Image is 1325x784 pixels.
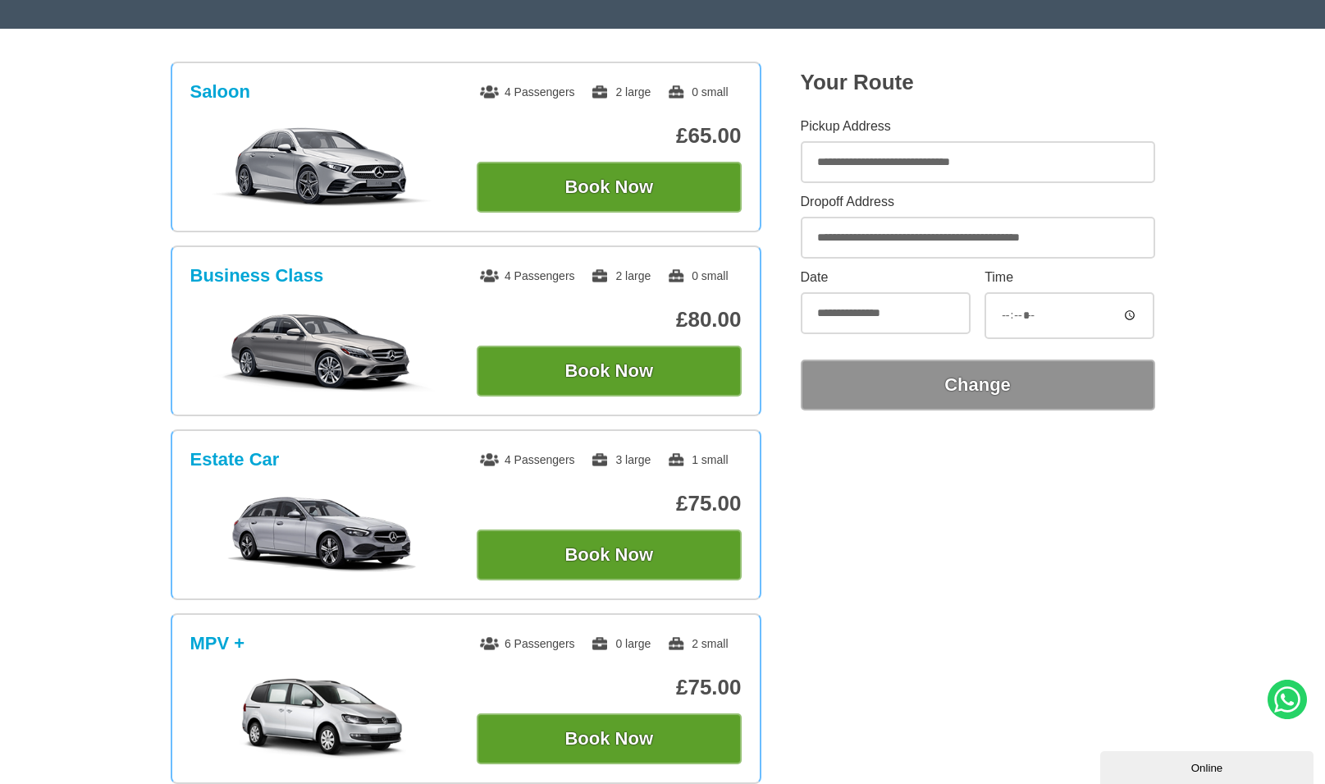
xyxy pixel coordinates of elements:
[480,637,575,650] span: 6 Passengers
[667,637,728,650] span: 2 small
[199,309,445,392] img: Business Class
[190,633,245,654] h3: MPV +
[477,307,742,332] p: £80.00
[477,162,742,213] button: Book Now
[667,269,728,282] span: 0 small
[480,453,575,466] span: 4 Passengers
[199,493,445,575] img: Estate Car
[801,195,1155,209] label: Dropoff Address
[801,360,1155,410] button: Change
[477,123,742,149] p: £65.00
[591,269,651,282] span: 2 large
[190,265,324,287] h3: Business Class
[801,120,1155,133] label: Pickup Address
[591,453,651,466] span: 3 large
[801,70,1155,95] h2: Your Route
[985,271,1154,284] label: Time
[801,271,971,284] label: Date
[667,453,728,466] span: 1 small
[199,126,445,208] img: Saloon
[480,85,575,99] span: 4 Passengers
[477,491,742,516] p: £75.00
[591,637,651,650] span: 0 large
[477,713,742,764] button: Book Now
[667,85,728,99] span: 0 small
[477,346,742,397] button: Book Now
[199,677,445,759] img: MPV +
[190,81,250,103] h3: Saloon
[1100,748,1317,784] iframe: chat widget
[480,269,575,282] span: 4 Passengers
[477,530,742,580] button: Book Now
[477,675,742,700] p: £75.00
[591,85,651,99] span: 2 large
[190,449,280,470] h3: Estate Car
